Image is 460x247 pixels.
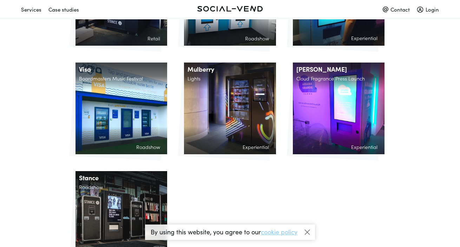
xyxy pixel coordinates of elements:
h2: Experiential [296,36,381,44]
div: Contact [383,3,410,15]
h2: Cloud Fragrance Press Launch [293,76,385,84]
p: By using this website, you agree to our [151,229,297,235]
h2: Experiential [296,144,381,153]
a: [PERSON_NAME]Cloud Fragrance Press LaunchExperiential [293,63,385,154]
a: MulberryLightsExperiential [184,63,276,154]
h1: Mulberry [184,63,276,76]
h1: [PERSON_NAME] [293,63,385,76]
h2: Roadshow [188,36,272,44]
h2: Roadshow [79,144,164,153]
h1: Stance [75,171,167,184]
h2: Experiential [188,144,272,153]
h1: Visa [75,63,167,76]
h2: Boardmasters Music Festival [75,76,167,84]
a: Case studies [48,3,86,11]
a: cookie policy [261,227,297,236]
h2: Roadshow [75,184,167,193]
a: VisaBoardmasters Music FestivalRoadshow [75,63,167,154]
h2: Retail [79,36,164,44]
div: Services [21,3,41,15]
h2: Lights [184,76,276,84]
div: Case studies [48,3,79,15]
div: Login [417,3,439,15]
